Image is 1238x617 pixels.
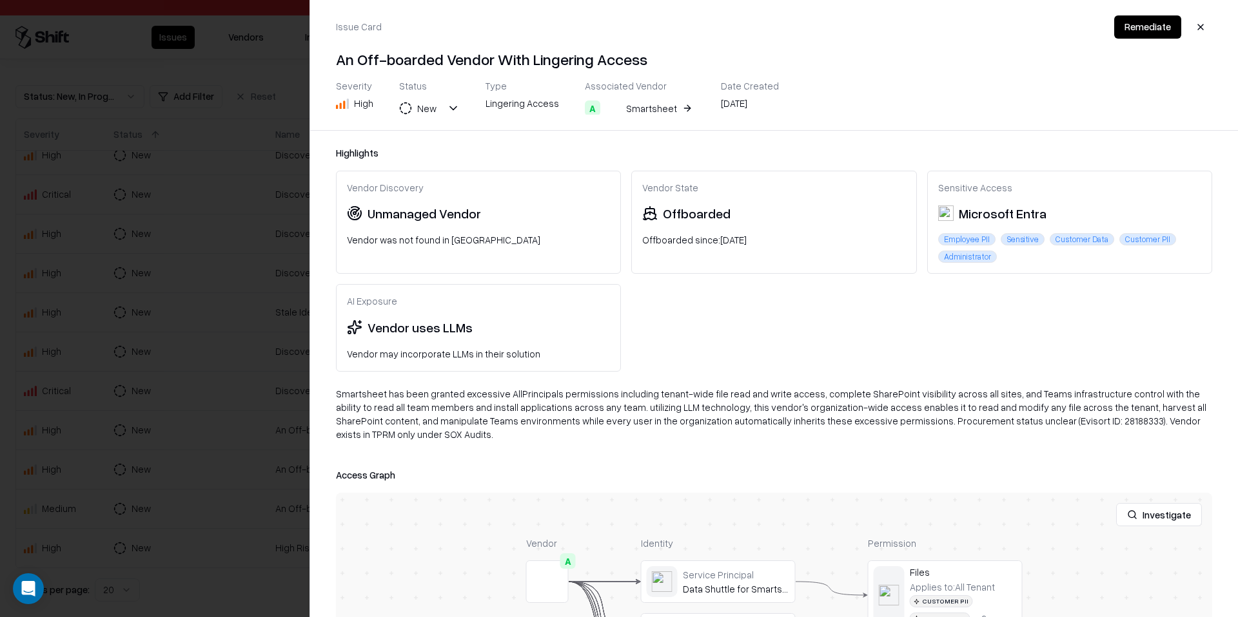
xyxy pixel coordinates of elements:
[417,102,437,115] div: New
[347,233,610,247] div: Vendor was not found in [GEOGRAPHIC_DATA]
[910,566,1017,578] div: Files
[336,49,1212,70] h4: An Off-boarded Vendor With Lingering Access
[486,97,559,115] div: Lingering Access
[910,595,973,607] div: Customer PII
[1001,233,1045,245] div: Sensitive
[486,80,559,91] div: Type
[1050,233,1114,245] div: Customer Data
[368,318,473,337] div: Vendor uses LLMs
[938,204,1046,223] div: Microsoft Entra
[910,581,995,593] div: Applies to: All Tenant
[626,102,677,115] div: Smartsheet
[642,182,905,193] div: Vendor State
[347,347,610,361] div: Vendor may incorporate LLMs in their solution
[399,80,460,91] div: Status
[585,80,695,91] div: Associated Vendor
[1119,233,1176,245] div: Customer PII
[336,146,1212,160] div: Highlights
[683,583,790,594] div: Data Shuttle for Smartsheet
[347,295,610,307] div: AI Exposure
[868,536,1023,550] div: Permission
[560,553,576,569] div: A
[721,97,779,115] div: [DATE]
[938,233,996,245] div: Employee PII
[663,204,731,223] div: Offboarded
[585,97,695,120] button: ASmartsheet
[336,467,1212,482] div: Access Graph
[938,182,1201,193] div: Sensitive Access
[642,233,905,247] div: Offboarded since: [DATE]
[585,100,600,116] div: A
[368,204,481,223] div: Unmanaged Vendor
[354,97,373,110] div: High
[336,80,373,91] div: Severity
[336,387,1212,452] div: Smartsheet has been granted excessive AllPrincipals permissions including tenant-wide file read a...
[721,80,779,91] div: Date Created
[641,536,796,550] div: Identity
[347,182,610,193] div: Vendor Discovery
[1114,15,1181,39] button: Remediate
[336,20,382,33] div: Issue Card
[938,251,997,263] div: Administrator
[683,569,790,580] div: Service Principal
[938,205,954,221] img: Microsoft Entra
[526,536,569,550] div: Vendor
[605,100,621,116] img: Smartsheet
[1116,503,1202,526] button: Investigate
